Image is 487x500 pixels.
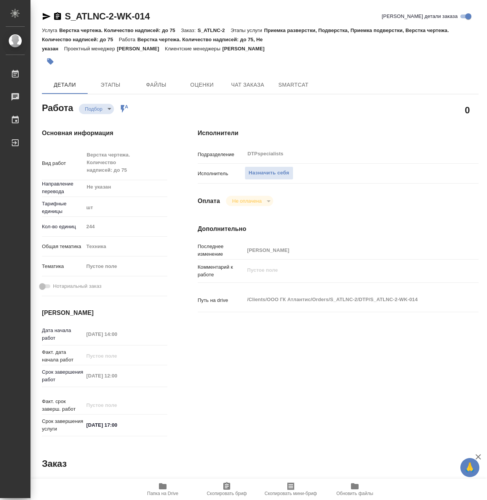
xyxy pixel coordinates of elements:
[42,160,84,167] p: Вид работ
[226,196,273,206] div: Подбор
[138,80,175,90] span: Файлы
[117,46,165,52] p: [PERSON_NAME]
[463,460,476,476] span: 🙏
[195,479,259,500] button: Скопировать бриф
[42,348,84,364] p: Факт. дата начала работ
[42,263,84,270] p: Тематика
[53,282,101,290] span: Нотариальный заказ
[42,129,167,138] h4: Основная информация
[323,479,387,500] button: Обновить файлы
[84,370,151,381] input: Пустое поле
[53,12,62,21] button: Скопировать ссылку
[245,245,455,256] input: Пустое поле
[181,27,197,33] p: Заказ:
[336,491,373,496] span: Обновить файлы
[84,260,167,273] div: Пустое поле
[79,104,114,114] div: Подбор
[184,80,220,90] span: Оценки
[275,80,312,90] span: SmartCat
[42,458,67,470] h2: Заказ
[42,368,84,384] p: Срок завершения работ
[465,103,470,116] h2: 0
[382,13,458,20] span: [PERSON_NAME] детали заказа
[84,419,151,431] input: ✎ Введи что-нибудь
[229,80,266,90] span: Чат заказа
[198,151,245,158] p: Подразделение
[245,166,293,180] button: Назначить себя
[46,80,83,90] span: Детали
[64,46,117,52] p: Проектный менеджер
[42,308,167,318] h4: [PERSON_NAME]
[231,27,264,33] p: Этапы услуги
[198,224,479,234] h4: Дополнительно
[198,263,245,279] p: Комментарий к работе
[230,198,264,204] button: Не оплачена
[65,11,150,21] a: S_ATLNC-2-WK-014
[460,458,479,477] button: 🙏
[42,37,263,52] p: Верстка чертежа. Количество надписей: до 75, Не указан
[165,46,223,52] p: Клиентские менеджеры
[42,418,84,433] p: Срок завершения услуги
[42,53,59,70] button: Добавить тэг
[84,400,151,411] input: Пустое поле
[83,106,105,112] button: Подбор
[84,221,167,232] input: Пустое поле
[92,80,129,90] span: Этапы
[87,263,158,270] div: Пустое поле
[245,293,455,306] textarea: /Clients/ООО ГК Атлантис/Orders/S_ATLNC-2/DTP/S_ATLNC-2-WK-014
[84,201,167,214] div: шт
[259,479,323,500] button: Скопировать мини-бриф
[59,27,181,33] p: Верстка чертежа. Количество надписей: до 75
[42,27,59,33] p: Услуга
[131,479,195,500] button: Папка на Drive
[84,350,151,361] input: Пустое поле
[198,170,245,177] p: Исполнитель
[42,223,84,231] p: Кол-во единиц
[42,180,84,195] p: Направление перевода
[42,200,84,215] p: Тарифные единицы
[198,297,245,304] p: Путь на drive
[264,491,317,496] span: Скопировать мини-бриф
[249,169,289,177] span: Назначить себя
[42,243,84,250] p: Общая тематика
[198,129,479,138] h4: Исполнители
[42,327,84,342] p: Дата начала работ
[84,329,151,340] input: Пустое поле
[42,12,51,21] button: Скопировать ссылку для ЯМессенджера
[197,27,231,33] p: S_ATLNC-2
[42,398,84,413] p: Факт. срок заверш. работ
[42,100,73,114] h2: Работа
[222,46,270,52] p: [PERSON_NAME]
[84,240,167,253] div: Техника
[147,491,178,496] span: Папка на Drive
[119,37,138,42] p: Работа
[198,197,220,206] h4: Оплата
[198,243,245,258] p: Последнее изменение
[207,491,247,496] span: Скопировать бриф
